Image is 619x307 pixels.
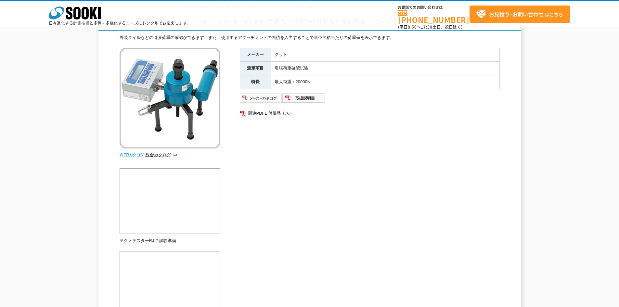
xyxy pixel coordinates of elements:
span: はこちら [476,9,563,19]
strong: お見積り･お問い合わせ [489,10,544,18]
a: メーカーカタログ [240,97,282,102]
td: 最大荷重：20000N [271,75,499,89]
span: (平日 ～ 土日、祝日除く) [398,24,462,30]
a: 取扱説明書 [282,97,325,102]
span: お電話でのお問い合わせは [398,6,470,9]
a: 関連PDF1 付属品リスト [240,109,500,118]
a: [PHONE_NUMBER] [398,10,470,23]
td: 引張荷重確認試験 [271,61,499,75]
p: テクノテスターRJ-2 試験準備 [120,237,220,244]
td: グッド [271,48,499,62]
img: メーカーカタログ [240,93,282,103]
img: 接着力・付着力の簡易型引張試験器 テクノテスター RJ-2 [120,48,220,148]
th: メーカー [240,48,271,62]
span: 17:30 [421,24,432,30]
img: webカタログ [120,152,144,158]
th: 測定項目 [240,61,271,75]
th: 特長 [240,75,271,89]
p: 日々進化する計測技術と多種・多様化するニーズにレンタルでお応えします。 [49,21,191,25]
div: 外装タイルなどの引張荷重の確認ができます。また、使用するアタッチメントの面積を入力することで単位面積当たりの荷重値を表示できます。 [120,34,500,41]
a: 総合カタログ [146,152,177,157]
span: 8:50 [408,24,417,30]
a: お見積り･お問い合わせはこちら [470,6,570,23]
img: 取扱説明書 [282,93,325,103]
